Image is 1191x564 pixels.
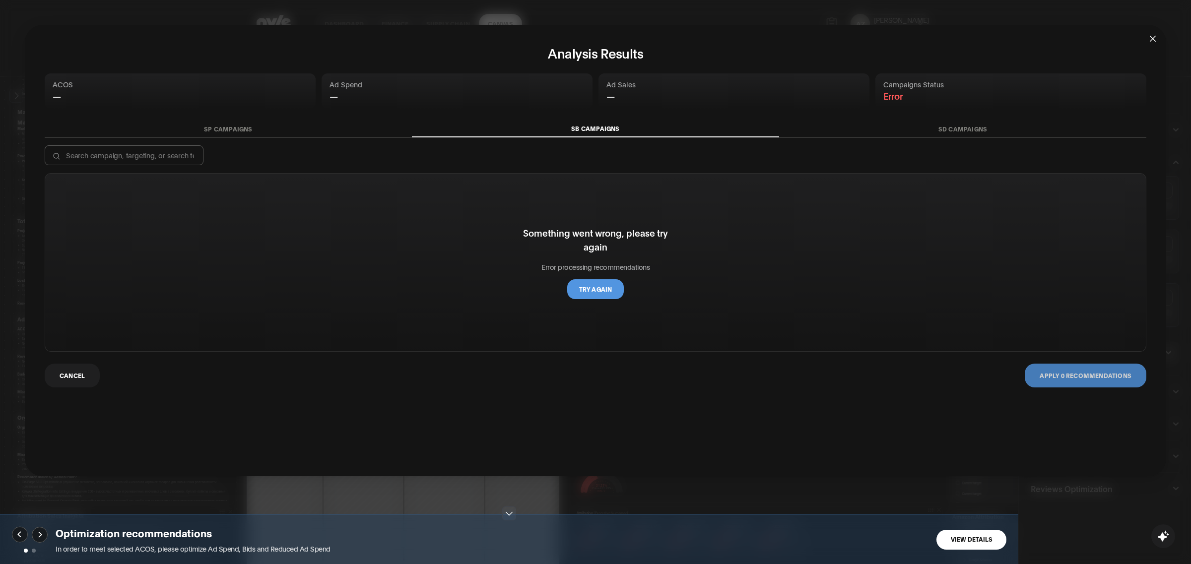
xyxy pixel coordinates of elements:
[32,526,48,543] button: Next slide
[45,121,412,137] button: SP Campaigns
[512,226,679,254] h3: Something went wrong, please try again
[883,89,1138,103] div: Error
[606,79,861,89] div: Ad Sales
[24,549,28,553] button: Go to slide 1
[936,530,1006,550] button: View Details
[1149,35,1157,43] span: close
[567,279,624,299] button: Try again
[1025,364,1146,387] button: Apply 0 recommendations
[1139,25,1166,52] button: Close
[883,79,1138,89] div: Campaigns Status
[779,121,1146,137] button: SD Campaigns
[53,89,308,103] div: —
[56,543,928,554] p: In order to meet selected ACOS, please optimize Ad Spend, Bids and Reduced Ad Spend
[45,364,100,387] button: Cancel
[45,45,1146,62] h2: Analysis Results
[53,79,308,89] div: ACOS
[56,526,928,539] h3: Optimization recommendations
[541,262,650,272] p: Error processing recommendations
[12,526,28,543] button: Previous slide
[330,79,585,89] div: Ad Spend
[65,150,195,161] input: Search campaign, targeting, or search term...
[606,89,861,103] div: —
[412,121,779,137] button: SB Campaigns
[32,549,36,553] button: Go to slide 2
[330,89,585,103] div: —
